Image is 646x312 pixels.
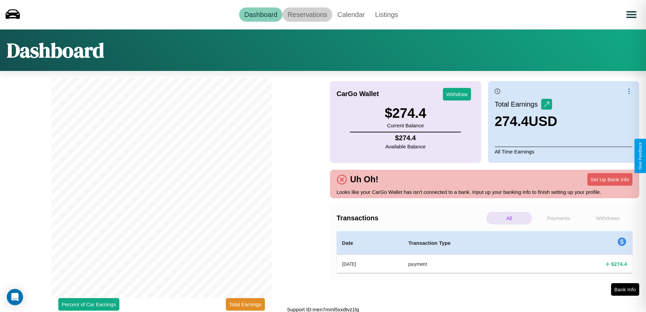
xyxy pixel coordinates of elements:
[337,214,485,222] h4: Transactions
[611,260,627,268] h4: $ 274.4
[342,239,398,247] h4: Date
[370,7,403,22] a: Listings
[385,142,426,151] p: Available Balance
[408,239,538,247] h4: Transaction Type
[495,114,557,129] h3: 274.4 USD
[385,106,426,121] h3: $ 274.4
[622,5,641,24] button: Open menu
[585,212,631,224] p: Withdraws
[385,134,426,142] h4: $ 274.4
[239,7,282,22] a: Dashboard
[337,231,633,273] table: simple table
[282,7,332,22] a: Reservations
[7,289,23,305] div: Open Intercom Messenger
[7,36,104,64] h1: Dashboard
[443,88,471,100] button: Withdraw
[385,121,426,130] p: Current Balance
[403,255,544,273] th: payment
[587,173,632,186] button: Set Up Bank Info
[347,175,382,184] h4: Uh Oh!
[495,98,541,110] p: Total Earnings
[495,147,632,156] p: All Time Earnings
[638,142,643,170] div: Give Feedback
[58,298,119,311] button: Percent of Car Earnings
[611,283,639,296] button: Bank Info
[535,212,581,224] p: Payments
[486,212,532,224] p: All
[226,298,265,311] button: Total Earnings
[332,7,370,22] a: Calendar
[337,90,379,98] h4: CarGo Wallet
[337,255,403,273] th: [DATE]
[337,187,633,197] p: Looks like your CarGo Wallet has isn't connected to a bank. Input up your banking info to finish ...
